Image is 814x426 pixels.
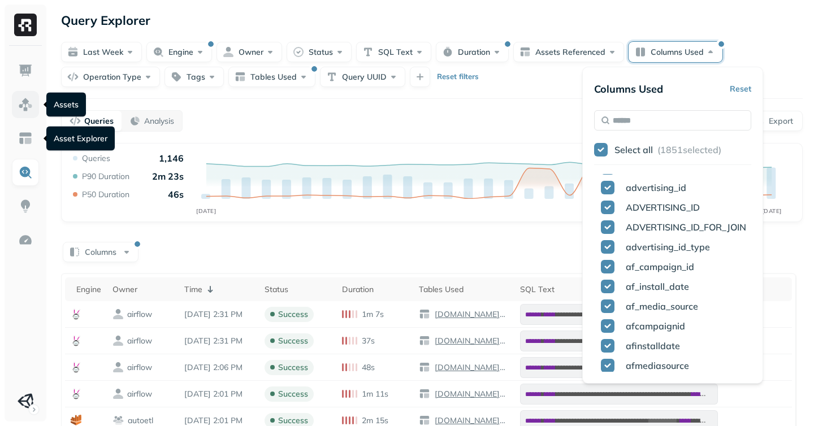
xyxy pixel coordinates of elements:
[362,389,388,399] p: 1m 11s
[626,202,700,213] span: ADVERTISING_ID
[626,340,680,351] span: afinstalldate
[196,207,216,215] tspan: [DATE]
[112,335,124,346] img: owner
[18,393,33,409] img: Unity
[626,360,689,371] span: afmediasource
[82,171,129,182] p: P90 Duration
[61,67,160,87] button: Operation Type
[46,93,86,117] div: Assets
[112,284,173,295] div: Owner
[278,415,308,426] p: success
[342,284,408,295] div: Duration
[18,63,33,78] img: Dashboard
[626,261,694,272] span: af_campaign_id
[626,320,685,332] span: afcampaignid
[112,388,124,399] img: owner
[127,362,152,373] p: airflow
[278,389,308,399] p: success
[228,67,315,87] button: Tables Used
[626,182,686,193] span: advertising_id
[594,82,663,95] p: Columns Used
[76,284,101,295] div: Engine
[437,71,479,82] p: Reset filters
[112,308,124,320] img: owner
[82,153,110,164] p: Queries
[278,362,308,373] p: success
[430,309,509,320] a: [DOMAIN_NAME]_ssds
[762,207,782,215] tspan: [DATE]
[419,388,430,399] img: table
[144,116,174,127] p: Analysis
[278,309,308,320] p: success
[432,362,509,373] p: [DOMAIN_NAME]_ssds
[626,301,698,312] span: af_media_source
[419,308,430,320] img: table
[184,415,253,426] p: Sep 9, 2025 2:01 PM
[432,336,509,346] p: [DOMAIN_NAME]_ssds
[278,336,308,346] p: success
[432,309,509,320] p: [DOMAIN_NAME]_ssds
[168,189,184,200] p: 46s
[84,116,114,127] p: Queries
[14,14,37,36] img: Ryft
[265,284,331,295] div: Status
[419,415,430,426] img: table
[614,140,751,160] button: Select all (1851selected)
[419,362,430,373] img: table
[430,415,509,426] a: [DOMAIN_NAME]_ssds
[217,42,282,62] button: Owner
[626,221,746,233] span: ADVERTISING_ID_FOR_JOIN
[112,415,124,426] img: workgroup
[626,281,689,292] span: af_install_date
[432,415,509,426] p: [DOMAIN_NAME]_ssds
[146,42,212,62] button: Engine
[520,284,718,295] div: SQL Text
[320,67,405,87] button: Query UUID
[362,309,384,320] p: 1m 7s
[127,309,152,320] p: airflow
[46,127,115,151] div: Asset Explorer
[152,171,184,182] p: 2m 23s
[128,415,153,426] p: autoetl
[18,97,33,112] img: Assets
[629,42,722,62] button: Columns Used
[164,67,224,87] button: Tags
[362,336,375,346] p: 37s
[730,79,751,99] button: Reset
[127,336,152,346] p: airflow
[430,336,509,346] a: [DOMAIN_NAME]_ssds
[18,199,33,214] img: Insights
[436,42,509,62] button: Duration
[419,335,430,346] img: table
[184,282,253,296] div: Time
[18,165,33,180] img: Query Explorer
[82,189,129,200] p: P50 Duration
[159,153,184,164] p: 1,146
[430,362,509,373] a: [DOMAIN_NAME]_ssds
[184,389,253,399] p: Sep 9, 2025 2:01 PM
[743,111,803,131] button: Export
[18,233,33,247] img: Optimization
[184,336,253,346] p: Sep 9, 2025 2:31 PM
[18,131,33,146] img: Asset Explorer
[626,241,710,253] span: advertising_id_type
[127,389,152,399] p: airflow
[419,284,509,295] div: Tables Used
[61,10,150,31] p: Query Explorer
[112,362,124,373] img: owner
[430,389,509,399] a: [DOMAIN_NAME]_ssds
[614,144,653,155] p: Select all
[513,42,624,62] button: Assets Referenced
[287,42,352,62] button: Status
[362,362,375,373] p: 48s
[184,362,253,373] p: Sep 9, 2025 2:06 PM
[184,309,253,320] p: Sep 9, 2025 2:31 PM
[356,42,431,62] button: SQL Text
[432,389,509,399] p: [DOMAIN_NAME]_ssds
[61,42,142,62] button: Last week
[63,242,138,262] button: Columns
[362,415,388,426] p: 2m 15s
